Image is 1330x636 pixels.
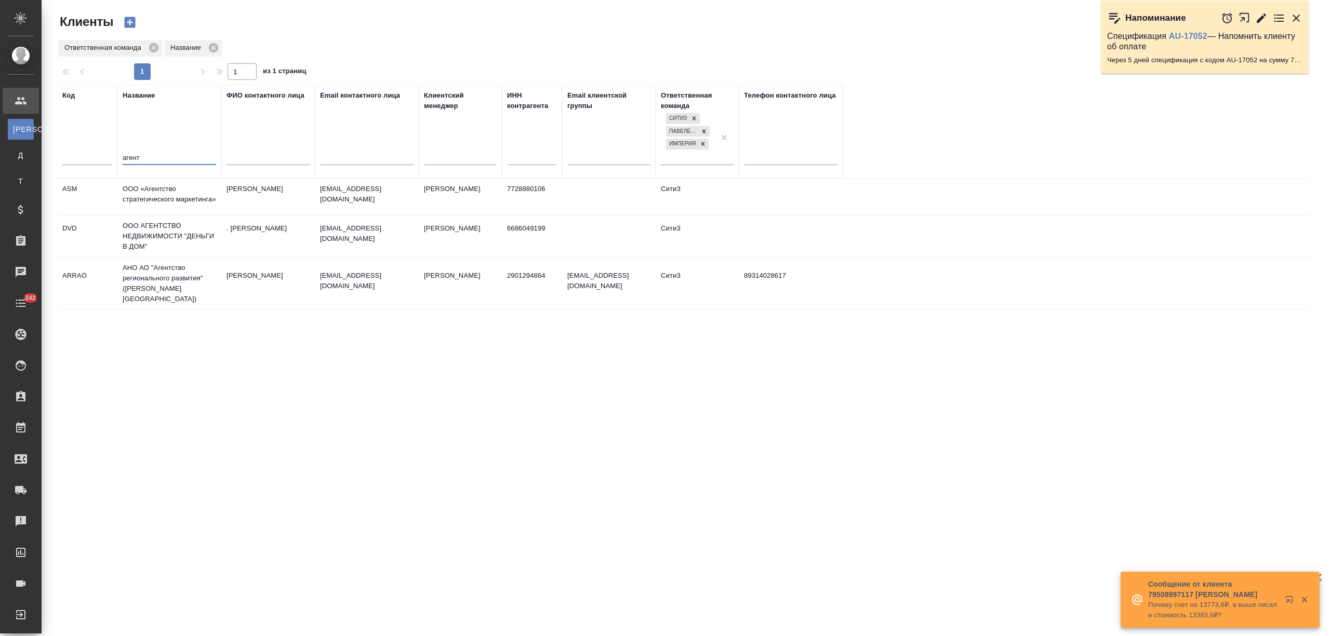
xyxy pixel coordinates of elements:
td: Сити3 [656,265,739,302]
button: Перейти в todo [1273,12,1285,24]
div: Ответственная команда [661,90,734,111]
td: . [PERSON_NAME] [221,218,315,254]
td: [PERSON_NAME] [221,179,315,215]
td: DVD [57,218,117,254]
div: Email клиентской группы [567,90,650,111]
span: 242 [19,293,42,303]
button: Открыть в новой вкладке [1239,7,1251,29]
td: Сити3 [656,179,739,215]
button: Редактировать [1255,12,1268,24]
a: [PERSON_NAME] [8,119,34,140]
div: Телефон контактного лица [744,90,836,101]
td: [PERSON_NAME] [221,265,315,302]
td: [EMAIL_ADDRESS][DOMAIN_NAME] [562,265,656,302]
div: Клиентский менеджер [424,90,497,111]
td: 6686049199 [502,218,562,254]
div: Название [164,40,222,57]
a: AU-17052 [1169,32,1207,40]
td: [PERSON_NAME] [419,179,502,215]
div: Сити3, Павелецкая (Экс.Вивальди), Империя [665,125,711,138]
div: Павелецкая (Экс.Вивальди) [666,126,698,137]
p: Через 5 дней спецификация с кодом AU-17052 на сумму 7566.88 RUB будет просрочена [1107,55,1302,65]
div: Сити3 [666,113,688,124]
a: Т [8,171,34,192]
div: Ответственная команда [58,40,162,57]
td: ASM [57,179,117,215]
div: ФИО контактного лица [227,90,304,101]
td: 7728880106 [502,179,562,215]
span: Д [13,150,29,160]
span: Клиенты [57,13,113,30]
div: Email контактного лица [320,90,400,101]
div: ИНН контрагента [507,90,557,111]
td: [PERSON_NAME] [419,218,502,254]
p: Название [170,43,205,53]
button: Закрыть [1290,12,1302,24]
p: Ответственная команда [64,43,145,53]
p: [EMAIL_ADDRESS][DOMAIN_NAME] [320,270,414,291]
p: Спецификация — Напомнить клиенту об оплате [1107,31,1302,52]
td: Сити3 [656,218,739,254]
p: Почему счет на 13773,6₽, а выше писали стоимость 13383,6₽? [1148,600,1278,620]
button: Создать [117,13,142,31]
button: Открыть в новой вкладке [1279,589,1304,614]
button: Отложить [1221,12,1233,24]
div: Код [62,90,75,101]
span: Т [13,176,29,186]
p: Напоминание [1125,13,1186,23]
p: [EMAIL_ADDRESS][DOMAIN_NAME] [320,184,414,205]
div: Империя [666,139,697,150]
span: [PERSON_NAME] [13,124,29,134]
div: Сити3, Павелецкая (Экс.Вивальди), Империя [665,138,710,151]
td: АНО АО "Агентство регионального развития" ([PERSON_NAME][GEOGRAPHIC_DATA]) [117,258,221,309]
span: из 1 страниц [263,65,307,80]
a: Д [8,145,34,166]
p: 89314028617 [744,270,837,281]
td: [PERSON_NAME] [419,265,502,302]
p: Сообщение от клиента 79508997117 [PERSON_NAME] [1148,579,1278,600]
div: Название [123,90,155,101]
td: ООО АГЕНТСТВО НЕДВИЖИМОСТИ "ДЕНЬГИ В ДОМ" [117,215,221,257]
div: Сити3, Павелецкая (Экс.Вивальди), Империя [665,112,701,125]
button: Закрыть [1294,595,1315,604]
td: ООО «Агентство стратегического маркетинга» [117,179,221,215]
a: 242 [3,290,39,316]
p: [EMAIL_ADDRESS][DOMAIN_NAME] [320,223,414,244]
td: 2901294864 [502,265,562,302]
td: ARRAO [57,265,117,302]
